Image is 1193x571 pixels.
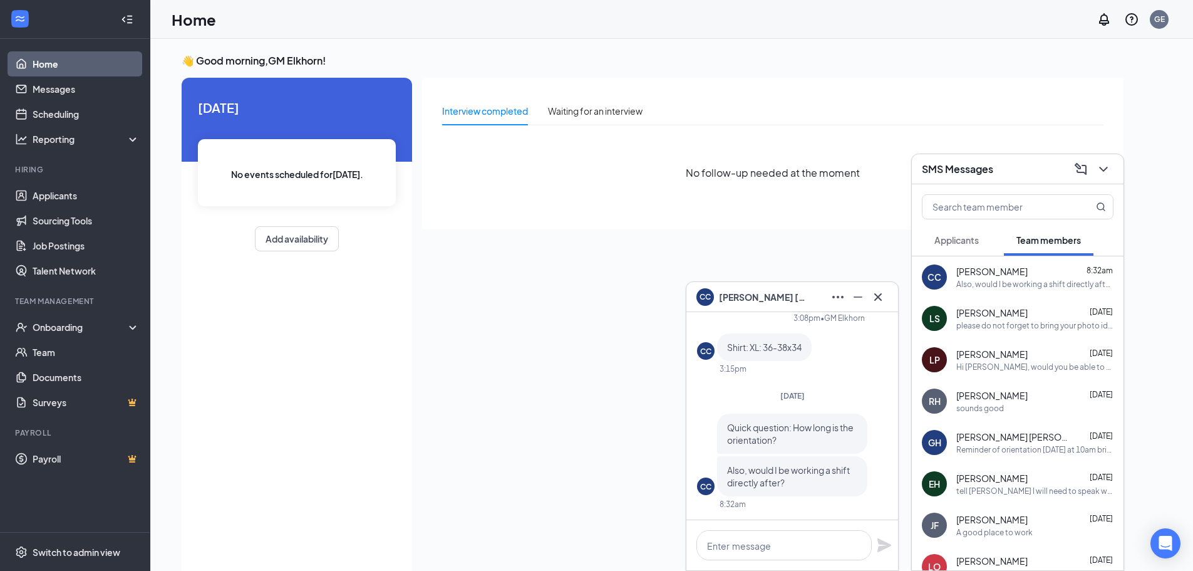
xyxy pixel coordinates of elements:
[720,364,746,374] div: 3:15pm
[1090,348,1113,358] span: [DATE]
[956,265,1028,278] span: [PERSON_NAME]
[1073,162,1088,177] svg: ComposeMessage
[828,287,848,307] button: Ellipses
[1090,431,1113,441] span: [DATE]
[727,342,802,353] span: Shirt: XL: 36-38x34
[1150,528,1180,558] div: Open Intercom Messenger
[1124,12,1139,27] svg: QuestionInfo
[15,546,28,558] svg: Settings
[33,233,140,258] a: Job Postings
[956,320,1113,331] div: please do not forget to bring your photo id and your social security card (or birth certificate) ...
[1097,12,1112,27] svg: Notifications
[956,431,1069,443] span: [PERSON_NAME] [PERSON_NAME]
[870,290,886,305] svg: Cross
[850,290,865,305] svg: Minimize
[929,354,940,366] div: LP
[1071,159,1091,179] button: ComposeMessage
[121,13,133,26] svg: Collapse
[33,446,140,471] a: PayrollCrown
[720,499,746,510] div: 8:32am
[182,54,1123,68] h3: 👋 Good morning, GM Elkhorn !
[686,165,860,181] span: No follow-up needed at the moment
[548,104,643,118] div: Waiting for an interview
[1090,555,1113,565] span: [DATE]
[198,98,396,117] span: [DATE]
[820,313,865,323] span: • GM Elkhorn
[1093,159,1113,179] button: ChevronDown
[956,306,1028,319] span: [PERSON_NAME]
[719,290,807,304] span: [PERSON_NAME] [PERSON_NAME]
[931,519,939,532] div: JF
[929,478,940,490] div: EH
[172,9,216,30] h1: Home
[929,395,941,407] div: RH
[33,258,140,283] a: Talent Network
[255,226,339,251] button: Add availability
[956,486,1113,496] div: tell [PERSON_NAME] I will need to speak with him [DATE] either in person or by phone or I will ha...
[956,362,1113,372] div: Hi [PERSON_NAME], would you be able to come in for an interview [DATE] (9/8)? The phone number at...
[33,102,140,127] a: Scheduling
[848,287,868,307] button: Minimize
[956,348,1028,360] span: [PERSON_NAME]
[33,208,140,233] a: Sourcing Tools
[15,321,28,333] svg: UserCheck
[780,391,805,401] span: [DATE]
[15,296,137,306] div: Team Management
[33,365,140,390] a: Documents
[929,312,940,325] div: LS
[868,287,888,307] button: Cross
[830,290,845,305] svg: Ellipses
[33,76,140,102] a: Messages
[956,279,1113,290] div: Also, would I be working a shift directly after?
[1090,307,1113,317] span: [DATE]
[922,162,993,176] h3: SMS Messages
[700,481,711,492] div: CC
[956,444,1113,455] div: Reminder of orientation [DATE] at 10am bring with you your photo id and ss card.
[956,527,1033,538] div: A good place to work
[33,390,140,415] a: SurveysCrown
[877,538,892,553] svg: Plane
[956,403,1004,414] div: sounds good
[1090,514,1113,523] span: [DATE]
[15,133,28,145] svg: Analysis
[1016,234,1081,246] span: Team members
[727,464,850,488] span: Also, would I be working a shift directly after?
[33,183,140,208] a: Applicants
[793,313,820,323] div: 3:08pm
[15,164,137,175] div: Hiring
[33,340,140,365] a: Team
[442,104,528,118] div: Interview completed
[956,555,1028,567] span: [PERSON_NAME]
[1090,473,1113,482] span: [DATE]
[1096,162,1111,177] svg: ChevronDown
[33,321,129,333] div: Onboarding
[33,546,120,558] div: Switch to admin view
[956,389,1028,402] span: [PERSON_NAME]
[1154,14,1165,24] div: GE
[33,51,140,76] a: Home
[1096,202,1106,212] svg: MagnifyingGlass
[956,513,1028,526] span: [PERSON_NAME]
[33,133,140,145] div: Reporting
[1090,390,1113,399] span: [DATE]
[934,234,979,246] span: Applicants
[15,427,137,438] div: Payroll
[14,13,26,25] svg: WorkstreamLogo
[927,271,941,283] div: CC
[956,472,1028,485] span: [PERSON_NAME]
[700,346,711,357] div: CC
[727,422,854,446] span: Quick question: How long is the orientation?
[922,195,1071,219] input: Search team member
[231,167,363,181] span: No events scheduled for [DATE] .
[928,436,941,449] div: GH
[1087,266,1113,275] span: 8:32am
